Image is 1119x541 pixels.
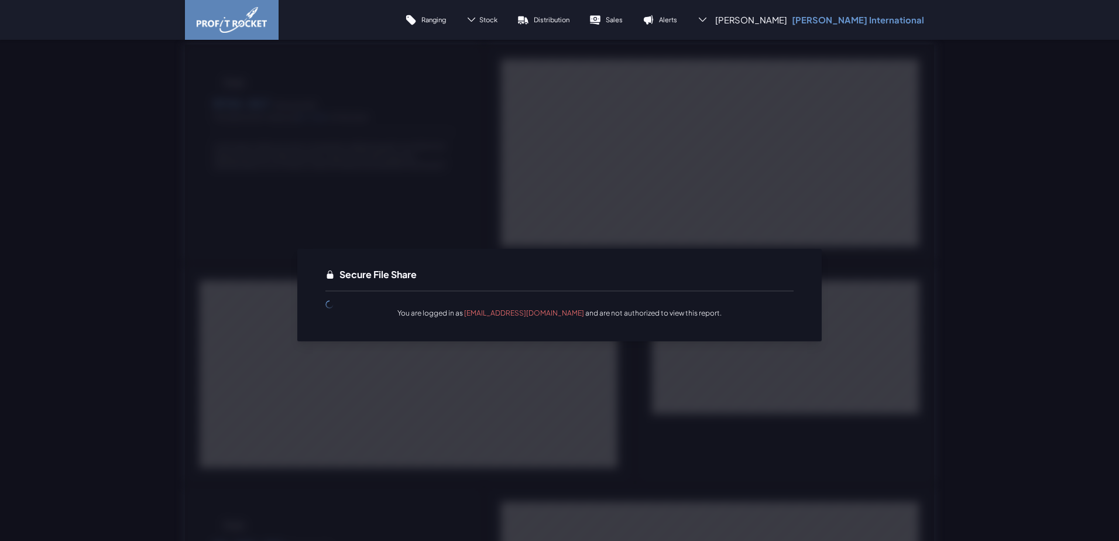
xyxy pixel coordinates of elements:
[395,6,456,34] a: Ranging
[792,14,924,26] p: [PERSON_NAME] International
[464,309,584,317] span: [EMAIL_ADDRESS][DOMAIN_NAME]
[507,6,579,34] a: Distribution
[579,6,633,34] a: Sales
[479,15,497,24] span: Stock
[534,15,569,24] p: Distribution
[197,7,267,33] img: image
[715,14,787,26] span: [PERSON_NAME]
[659,15,677,24] p: Alerts
[339,268,417,282] h3: Secure File Share
[421,15,446,24] p: Ranging
[606,15,623,24] p: Sales
[397,309,722,318] p: You are logged in as and are not authorized to view this report.
[633,6,687,34] a: Alerts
